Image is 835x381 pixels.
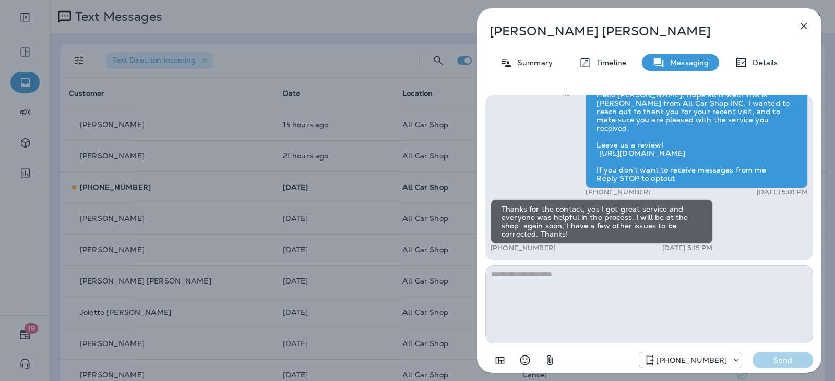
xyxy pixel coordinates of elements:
[491,244,556,252] p: [PHONE_NUMBER]
[515,350,535,371] button: Select an emoji
[512,58,553,67] p: Summary
[490,350,510,371] button: Add in a premade template
[747,58,778,67] p: Details
[757,188,808,196] p: [DATE] 5:01 PM
[586,188,651,196] p: [PHONE_NUMBER]
[490,24,774,39] p: [PERSON_NAME] [PERSON_NAME]
[591,58,626,67] p: Timeline
[662,244,713,252] p: [DATE] 5:15 PM
[491,199,713,244] div: Thanks for the contact, yes I got great service and everyone was helpful in the process. I will b...
[639,354,742,366] div: +1 (689) 265-4479
[656,356,727,364] p: [PHONE_NUMBER]
[665,58,709,67] p: Messaging
[586,85,808,188] div: Hello [PERSON_NAME], Hope all is well! This is [PERSON_NAME] from All Car Shop INC. I wanted to r...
